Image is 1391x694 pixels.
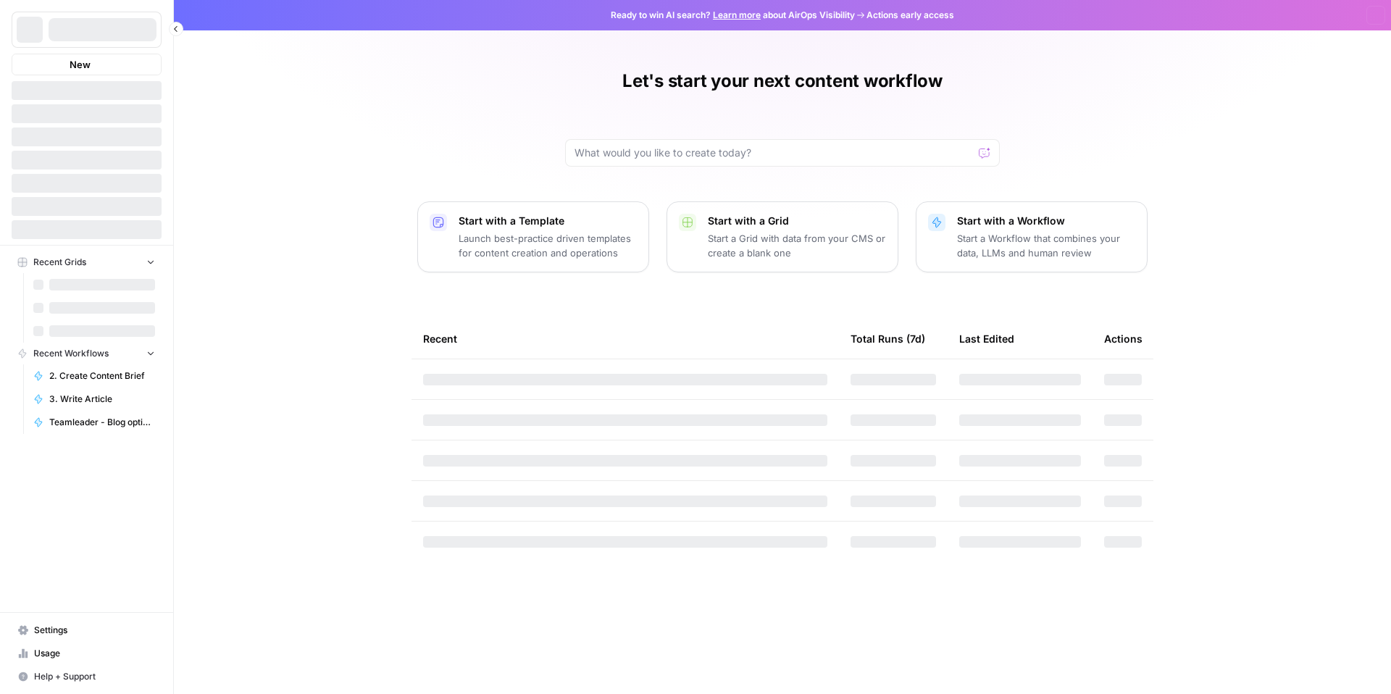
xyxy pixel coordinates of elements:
[12,54,162,75] button: New
[622,70,943,93] h1: Let's start your next content workflow
[866,9,954,22] span: Actions early access
[12,619,162,642] a: Settings
[34,624,155,637] span: Settings
[27,364,162,388] a: 2. Create Content Brief
[851,319,925,359] div: Total Runs (7d)
[459,214,637,228] p: Start with a Template
[33,256,86,269] span: Recent Grids
[667,201,898,272] button: Start with a GridStart a Grid with data from your CMS or create a blank one
[708,231,886,260] p: Start a Grid with data from your CMS or create a blank one
[423,319,827,359] div: Recent
[49,393,155,406] span: 3. Write Article
[459,231,637,260] p: Launch best-practice driven templates for content creation and operations
[12,343,162,364] button: Recent Workflows
[713,9,761,20] a: Learn more
[70,57,91,72] span: New
[27,411,162,434] a: Teamleader - Blog optimalisatie voorstellen
[611,9,855,22] span: Ready to win AI search? about AirOps Visibility
[12,665,162,688] button: Help + Support
[12,251,162,273] button: Recent Grids
[417,201,649,272] button: Start with a TemplateLaunch best-practice driven templates for content creation and operations
[49,369,155,382] span: 2. Create Content Brief
[708,214,886,228] p: Start with a Grid
[916,201,1148,272] button: Start with a WorkflowStart a Workflow that combines your data, LLMs and human review
[33,347,109,360] span: Recent Workflows
[959,319,1014,359] div: Last Edited
[12,642,162,665] a: Usage
[34,670,155,683] span: Help + Support
[957,231,1135,260] p: Start a Workflow that combines your data, LLMs and human review
[957,214,1135,228] p: Start with a Workflow
[1104,319,1143,359] div: Actions
[49,416,155,429] span: Teamleader - Blog optimalisatie voorstellen
[27,388,162,411] a: 3. Write Article
[34,647,155,660] span: Usage
[575,146,973,160] input: What would you like to create today?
